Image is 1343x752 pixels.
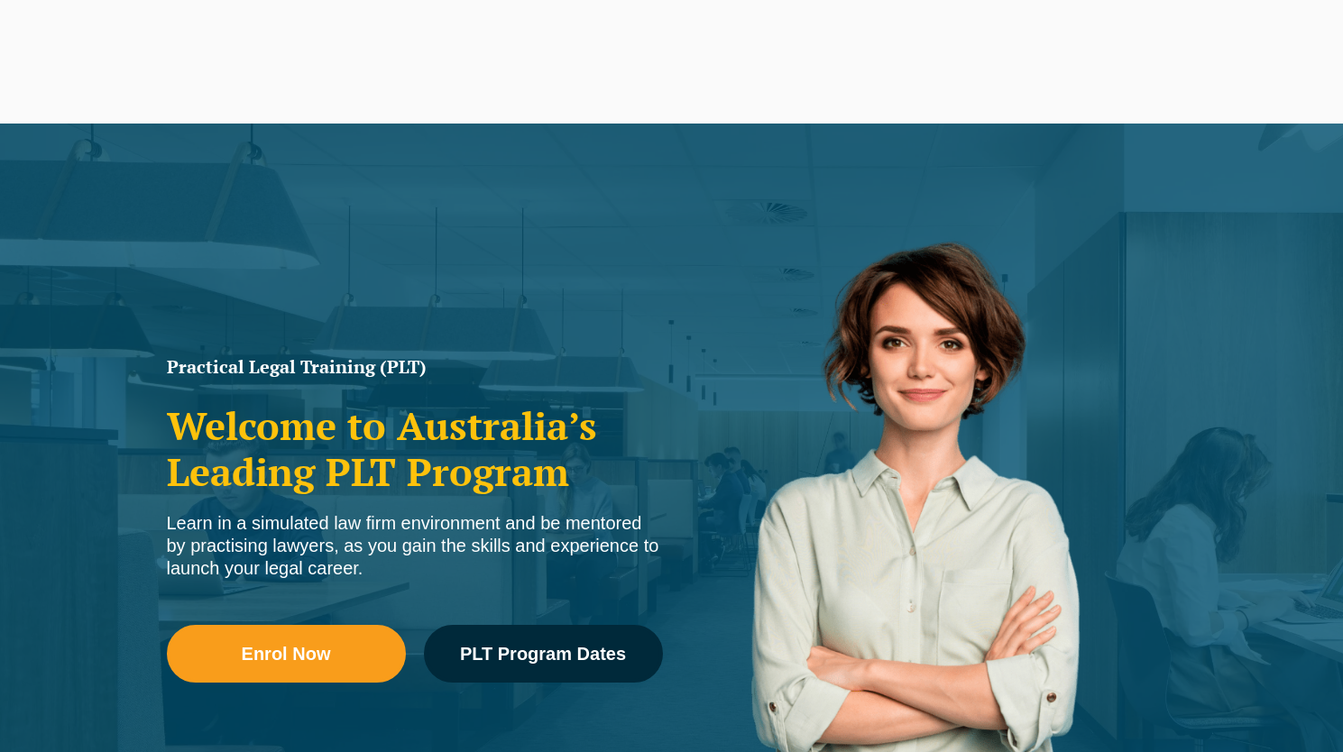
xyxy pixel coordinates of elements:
a: Enrol Now [167,625,406,683]
h2: Welcome to Australia’s Leading PLT Program [167,403,663,494]
h1: Practical Legal Training (PLT) [167,358,663,376]
a: PLT Program Dates [424,625,663,683]
span: PLT Program Dates [460,645,626,663]
div: Learn in a simulated law firm environment and be mentored by practising lawyers, as you gain the ... [167,512,663,580]
span: Enrol Now [242,645,331,663]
